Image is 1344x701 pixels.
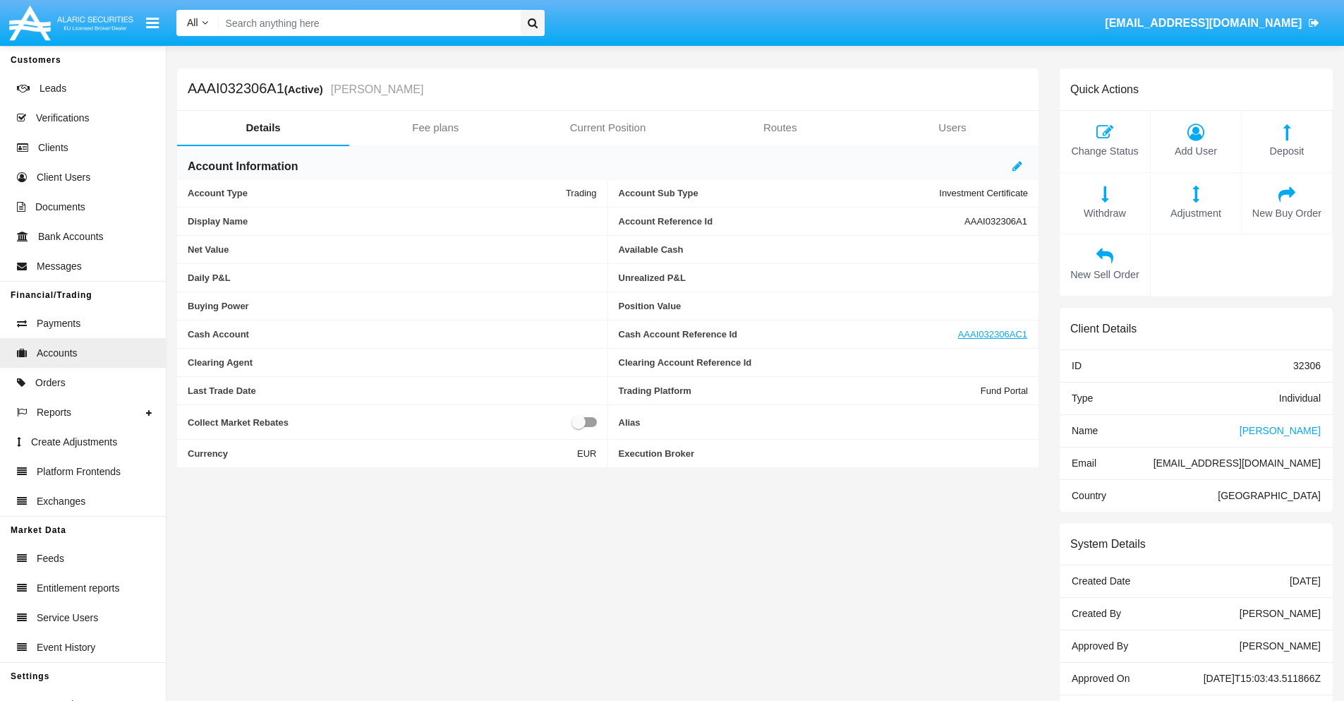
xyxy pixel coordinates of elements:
[38,140,68,155] span: Clients
[188,357,597,368] span: Clearing Agent
[619,216,965,227] span: Account Reference Id
[35,200,85,215] span: Documents
[1240,425,1321,436] span: [PERSON_NAME]
[619,448,1029,459] span: Execution Broker
[37,405,71,420] span: Reports
[1072,490,1106,501] span: Country
[1067,144,1143,160] span: Change Status
[1158,206,1234,222] span: Adjustment
[38,229,104,244] span: Bank Accounts
[177,111,349,145] a: Details
[1067,206,1143,222] span: Withdraw
[188,385,597,396] span: Last Trade Date
[40,81,66,96] span: Leads
[188,301,597,311] span: Buying Power
[35,376,66,390] span: Orders
[1072,425,1098,436] span: Name
[939,188,1028,198] span: Investment Certificate
[349,111,521,145] a: Fee plans
[1072,393,1093,404] span: Type
[176,16,219,30] a: All
[1072,360,1082,371] span: ID
[188,81,423,97] h5: AAAI032306A1
[1105,17,1302,29] span: [EMAIL_ADDRESS][DOMAIN_NAME]
[37,316,80,331] span: Payments
[619,272,1029,283] span: Unrealized P&L
[866,111,1039,145] a: Users
[694,111,866,145] a: Routes
[37,611,98,625] span: Service Users
[1249,206,1325,222] span: New Buy Order
[981,385,1028,396] span: Fund Portal
[1098,4,1326,43] a: [EMAIL_ADDRESS][DOMAIN_NAME]
[619,301,1029,311] span: Position Value
[188,448,577,459] span: Currency
[37,581,120,596] span: Entitlement reports
[1240,608,1321,619] span: [PERSON_NAME]
[37,170,90,185] span: Client Users
[1204,673,1321,684] span: [DATE]T15:03:43.511866Z
[619,244,1029,255] span: Available Cash
[1279,393,1321,404] span: Individual
[188,216,597,227] span: Display Name
[36,111,89,126] span: Verifications
[1072,608,1121,619] span: Created By
[964,216,1027,227] span: AAAI032306A1
[1154,457,1321,469] span: [EMAIL_ADDRESS][DOMAIN_NAME]
[619,329,958,340] span: Cash Account Reference Id
[1158,144,1234,160] span: Add User
[187,17,198,28] span: All
[188,329,597,340] span: Cash Account
[327,84,424,95] small: [PERSON_NAME]
[1070,83,1139,96] h6: Quick Actions
[37,465,121,479] span: Platform Frontends
[37,259,82,274] span: Messages
[1240,640,1321,652] span: [PERSON_NAME]
[31,435,117,450] span: Create Adjustments
[619,414,1029,431] span: Alias
[37,494,85,509] span: Exchanges
[619,385,981,396] span: Trading Platform
[1293,360,1321,371] span: 32306
[1067,268,1143,283] span: New Sell Order
[1072,640,1128,652] span: Approved By
[284,81,327,97] div: (Active)
[1070,322,1137,335] h6: Client Details
[958,329,1027,340] a: AAAI032306AC1
[619,357,1029,368] span: Clearing Account Reference Id
[219,10,516,36] input: Search
[188,159,298,174] h6: Account Information
[521,111,694,145] a: Current Position
[566,188,597,198] span: Trading
[188,188,566,198] span: Account Type
[37,346,78,361] span: Accounts
[1249,144,1325,160] span: Deposit
[7,2,135,44] img: Logo image
[1072,673,1130,684] span: Approved On
[188,414,571,431] span: Collect Market Rebates
[188,272,597,283] span: Daily P&L
[1072,575,1130,587] span: Created Date
[577,448,596,459] span: EUR
[1290,575,1321,587] span: [DATE]
[188,244,597,255] span: Net Value
[37,640,95,655] span: Event History
[1072,457,1096,469] span: Email
[619,188,940,198] span: Account Sub Type
[1218,490,1321,501] span: [GEOGRAPHIC_DATA]
[37,551,64,566] span: Feeds
[1070,537,1146,551] h6: System Details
